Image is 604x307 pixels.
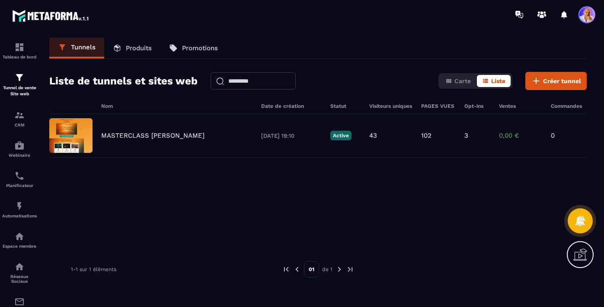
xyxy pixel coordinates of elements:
[14,140,25,151] img: automations
[160,38,227,58] a: Promotions
[491,78,505,84] span: Liste
[551,132,577,139] p: 0
[49,72,198,90] h2: Liste de tunnels et sites web
[2,213,37,218] p: Automatisations
[525,72,587,90] button: Créer tunnel
[551,103,582,109] h6: Commandes
[2,153,37,158] p: Webinaire
[14,231,25,242] img: automations
[330,103,361,109] h6: Statut
[101,132,205,139] p: MASTERCLASS [PERSON_NAME]
[14,171,25,181] img: scheduler
[304,261,319,278] p: 01
[421,103,456,109] h6: PAGES VUES
[14,262,25,272] img: social-network
[2,123,37,127] p: CRM
[71,43,96,51] p: Tunnels
[2,55,37,59] p: Tableau de bord
[104,38,160,58] a: Produits
[499,103,542,109] h6: Ventes
[336,265,343,273] img: next
[2,225,37,255] a: automationsautomationsEspace membre
[2,66,37,103] a: formationformationTunnel de vente Site web
[464,132,468,139] p: 3
[2,134,37,164] a: automationsautomationsWebinaire
[346,265,354,273] img: next
[2,103,37,134] a: formationformationCRM
[14,297,25,307] img: email
[2,36,37,66] a: formationformationTableau de bord
[49,118,93,153] img: image
[2,255,37,290] a: social-networksocial-networkRéseaux Sociaux
[2,164,37,194] a: schedulerschedulerPlanificateur
[543,77,581,85] span: Créer tunnel
[12,8,90,23] img: logo
[49,38,104,58] a: Tunnels
[2,85,37,97] p: Tunnel de vente Site web
[14,201,25,211] img: automations
[14,72,25,83] img: formation
[293,265,301,273] img: prev
[322,266,332,273] p: de 1
[71,266,116,272] p: 1-1 sur 1 éléments
[282,265,290,273] img: prev
[2,274,37,284] p: Réseaux Sociaux
[2,244,37,249] p: Espace membre
[182,44,218,52] p: Promotions
[440,75,476,87] button: Carte
[454,78,471,84] span: Carte
[369,103,412,109] h6: Visiteurs uniques
[499,132,542,139] p: 0,00 €
[261,132,322,139] p: [DATE] 19:10
[126,44,152,52] p: Produits
[477,75,511,87] button: Liste
[2,194,37,225] a: automationsautomationsAutomatisations
[101,103,252,109] h6: Nom
[2,183,37,188] p: Planificateur
[330,131,352,140] p: Active
[14,110,25,120] img: formation
[464,103,490,109] h6: Opt-ins
[369,132,377,139] p: 43
[421,132,431,139] p: 102
[14,42,25,52] img: formation
[261,103,322,109] h6: Date de création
